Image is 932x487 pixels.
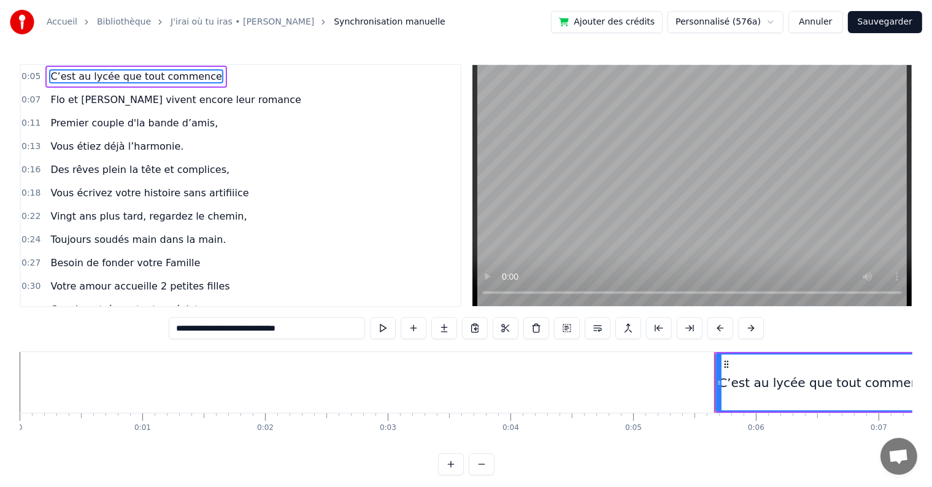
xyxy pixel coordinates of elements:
[625,423,642,433] div: 0:05
[334,16,445,28] span: Synchronisation manuelle
[97,16,151,28] a: Bibliothèque
[10,10,34,34] img: youka
[49,256,201,270] span: Besoin de fonder votre Famille
[21,234,40,246] span: 0:24
[49,209,248,223] span: Vingt ans plus tard, regardez le chemin,
[788,11,842,33] button: Annuler
[21,304,40,316] span: 0:33
[134,423,151,433] div: 0:01
[21,117,40,129] span: 0:11
[49,93,302,107] span: Flo et [PERSON_NAME] vivent encore leur romance
[21,164,40,176] span: 0:16
[21,187,40,199] span: 0:18
[18,423,23,433] div: 0
[171,16,314,28] a: J'irai où tu iras • [PERSON_NAME]
[21,210,40,223] span: 0:22
[47,16,77,28] a: Accueil
[551,11,663,33] button: Ajouter des crédits
[21,94,40,106] span: 0:07
[21,71,40,83] span: 0:05
[49,116,219,130] span: Premier couple d'la bande d’amis,
[49,139,185,153] span: Vous étiez déjà l’harmonie.
[49,302,202,316] span: Ces deux trésors tout en éclat,
[49,279,231,293] span: Votre amour accueille 2 petites filles
[21,140,40,153] span: 0:13
[848,11,922,33] button: Sauvegarder
[47,16,445,28] nav: breadcrumb
[257,423,274,433] div: 0:02
[880,438,917,475] a: Ouvrir le chat
[748,423,764,433] div: 0:06
[49,69,223,83] span: C’est au lycée que tout commence
[49,232,227,247] span: Toujours soudés main dans la main.
[380,423,396,433] div: 0:03
[49,186,250,200] span: Vous écrivez votre histoire sans artifiiice
[21,280,40,293] span: 0:30
[49,163,231,177] span: Des rêves plein la tête et complices,
[503,423,519,433] div: 0:04
[21,257,40,269] span: 0:27
[871,423,887,433] div: 0:07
